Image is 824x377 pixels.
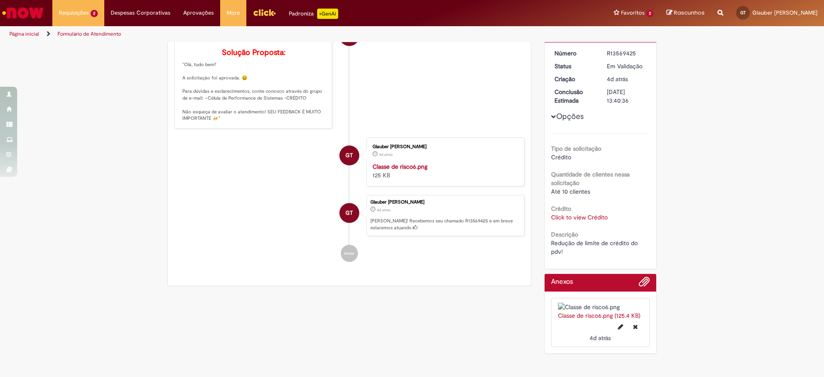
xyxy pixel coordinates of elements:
span: 4d atrás [607,75,628,83]
dt: Conclusão Estimada [548,88,601,105]
time: 26/09/2025 09:40:32 [377,207,391,213]
b: Descrição [551,231,578,238]
span: 2 [646,10,654,17]
a: Formulário de Atendimento [58,30,121,37]
img: Classe de risco6.png [558,303,643,311]
a: Click to view Crédito [551,213,608,221]
dt: Criação [548,75,601,83]
span: Requisições [59,9,89,17]
time: 26/09/2025 09:40:22 [590,334,611,342]
ul: Histórico de tíquete [174,9,524,271]
dt: Número [548,49,601,58]
div: Glauber [PERSON_NAME] [373,144,515,149]
div: Glauber [PERSON_NAME] [370,200,520,205]
div: Glauber Caricchio Tavares [339,146,359,165]
span: Crédito [551,153,571,161]
span: Glauber [PERSON_NAME] [752,9,818,16]
span: GT [345,145,353,166]
p: +GenAi [317,9,338,19]
span: Até 10 clientes [551,188,590,195]
div: R13569425 [607,49,647,58]
span: GT [740,10,746,15]
button: Excluir Classe de risco6.png [628,320,643,334]
div: [DATE] 13:40:36 [607,88,647,105]
h2: Anexos [551,278,573,286]
div: 125 KB [373,162,515,179]
div: 26/09/2025 09:40:32 [607,75,647,83]
dt: Status [548,62,601,70]
span: Aprovações [183,9,214,17]
img: ServiceNow [1,4,45,21]
a: Rascunhos [666,9,705,17]
p: [PERSON_NAME]! Recebemos seu chamado R13569425 e em breve estaremos atuando. [370,218,520,231]
a: Classe de risco6.png (125.4 KB) [558,312,640,319]
span: More [227,9,240,17]
span: Redução de limite de crédito do pdv! [551,239,639,255]
p: "Olá, tudo bem? A solicitação foi aprovada. 😀 Para dúvidas e esclarecimentos, conte conosco atrav... [182,49,325,122]
b: Crédito [551,205,571,213]
span: Rascunhos [674,9,705,17]
span: 2 [91,10,98,17]
img: click_logo_yellow_360x200.png [253,6,276,19]
b: Tipo de solicitação [551,145,601,152]
div: Padroniza [289,9,338,19]
li: Glauber Caricchio Tavares [174,195,524,236]
div: Glauber Caricchio Tavares [339,203,359,223]
b: Solução Proposta: [222,48,285,58]
div: Em Validação [607,62,647,70]
span: Favoritos [621,9,645,17]
span: GT [345,203,353,223]
time: 26/09/2025 09:40:32 [607,75,628,83]
time: 26/09/2025 09:40:22 [379,152,393,157]
span: Despesas Corporativas [111,9,170,17]
ul: Trilhas de página [6,26,543,42]
a: Classe de risco6.png [373,163,427,170]
a: Página inicial [9,30,39,37]
button: Adicionar anexos [639,276,650,292]
span: 4d atrás [590,334,611,342]
span: 4d atrás [379,152,393,157]
span: 4d atrás [377,207,391,213]
button: Editar nome de arquivo Classe de risco6.png [613,320,628,334]
b: Quantidade de clientes nessa solicitação [551,170,630,187]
